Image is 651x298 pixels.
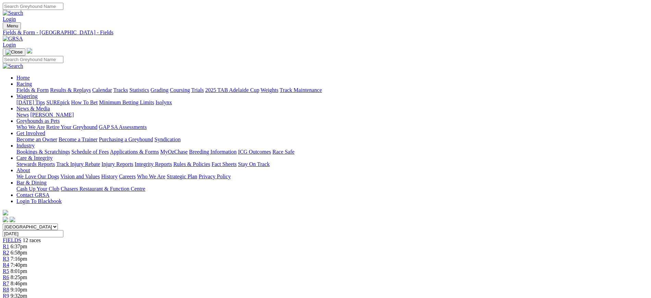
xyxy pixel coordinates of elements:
[3,262,9,268] a: R4
[272,149,294,155] a: Race Safe
[135,161,172,167] a: Integrity Reports
[71,149,109,155] a: Schedule of Fees
[16,99,648,106] div: Wagering
[3,281,9,286] a: R7
[30,112,74,118] a: [PERSON_NAME]
[71,99,98,105] a: How To Bet
[16,143,35,148] a: Industry
[16,161,648,167] div: Care & Integrity
[199,174,231,179] a: Privacy Policy
[16,198,62,204] a: Login To Blackbook
[11,281,27,286] span: 8:46pm
[3,243,9,249] a: R1
[3,274,9,280] a: R6
[167,174,197,179] a: Strategic Plan
[11,268,27,274] span: 8:01pm
[110,149,159,155] a: Applications & Forms
[16,192,49,198] a: Contact GRSA
[3,42,16,48] a: Login
[160,149,188,155] a: MyOzChase
[3,256,9,262] a: R3
[3,56,63,63] input: Search
[16,174,59,179] a: We Love Our Dogs
[205,87,259,93] a: 2025 TAB Adelaide Cup
[3,10,23,16] img: Search
[11,274,27,280] span: 8:25pm
[11,287,27,293] span: 9:10pm
[5,49,23,55] img: Close
[16,136,57,142] a: Become an Owner
[16,106,50,111] a: News & Media
[16,124,45,130] a: Who We Are
[27,48,32,53] img: logo-grsa-white.png
[56,161,100,167] a: Track Injury Rebate
[3,250,9,255] a: R2
[99,136,153,142] a: Purchasing a Greyhound
[11,256,27,262] span: 7:16pm
[3,230,63,237] input: Select date
[10,217,15,222] img: twitter.svg
[16,186,59,192] a: Cash Up Your Club
[16,149,648,155] div: Industry
[16,136,648,143] div: Get Involved
[7,23,18,28] span: Menu
[3,63,23,69] img: Search
[137,174,165,179] a: Who We Are
[189,149,237,155] a: Breeding Information
[50,87,91,93] a: Results & Replays
[3,217,8,222] img: facebook.svg
[16,75,30,81] a: Home
[16,112,29,118] a: News
[212,161,237,167] a: Fact Sheets
[3,287,9,293] a: R8
[11,250,27,255] span: 6:58pm
[16,155,53,161] a: Care & Integrity
[170,87,190,93] a: Coursing
[3,16,16,22] a: Login
[3,29,648,36] a: Fields & Form - [GEOGRAPHIC_DATA] - Fields
[3,48,25,56] button: Toggle navigation
[101,161,133,167] a: Injury Reports
[16,130,45,136] a: Get Involved
[23,237,41,243] span: 12 races
[92,87,112,93] a: Calendar
[16,99,45,105] a: [DATE] Tips
[16,149,70,155] a: Bookings & Scratchings
[16,167,30,173] a: About
[46,124,98,130] a: Retire Your Greyhound
[99,124,147,130] a: GAP SA Assessments
[129,87,149,93] a: Statistics
[59,136,98,142] a: Become a Trainer
[154,136,180,142] a: Syndication
[16,186,648,192] div: Bar & Dining
[16,112,648,118] div: News & Media
[16,81,32,87] a: Racing
[60,174,100,179] a: Vision and Values
[11,243,27,249] span: 6:37pm
[3,22,21,29] button: Toggle navigation
[3,268,9,274] a: R5
[3,237,21,243] a: FIELDS
[46,99,70,105] a: SUREpick
[155,99,172,105] a: Isolynx
[61,186,145,192] a: Chasers Restaurant & Function Centre
[3,3,63,10] input: Search
[11,262,27,268] span: 7:40pm
[280,87,322,93] a: Track Maintenance
[261,87,278,93] a: Weights
[3,210,8,215] img: logo-grsa-white.png
[113,87,128,93] a: Tracks
[16,124,648,130] div: Greyhounds as Pets
[191,87,204,93] a: Trials
[16,161,55,167] a: Stewards Reports
[173,161,210,167] a: Rules & Policies
[16,87,49,93] a: Fields & Form
[101,174,117,179] a: History
[16,93,38,99] a: Wagering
